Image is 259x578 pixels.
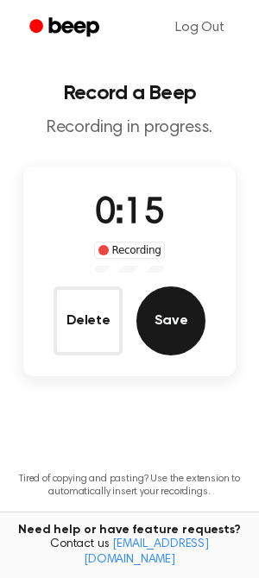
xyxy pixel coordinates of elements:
[17,11,115,45] a: Beep
[14,117,245,139] p: Recording in progress.
[95,196,164,232] span: 0:15
[14,83,245,104] h1: Record a Beep
[10,537,249,568] span: Contact us
[54,286,123,355] button: Delete Audio Record
[84,538,209,566] a: [EMAIL_ADDRESS][DOMAIN_NAME]
[136,286,205,355] button: Save Audio Record
[158,7,242,48] a: Log Out
[94,242,166,259] div: Recording
[14,473,245,499] p: Tired of copying and pasting? Use the extension to automatically insert your recordings.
